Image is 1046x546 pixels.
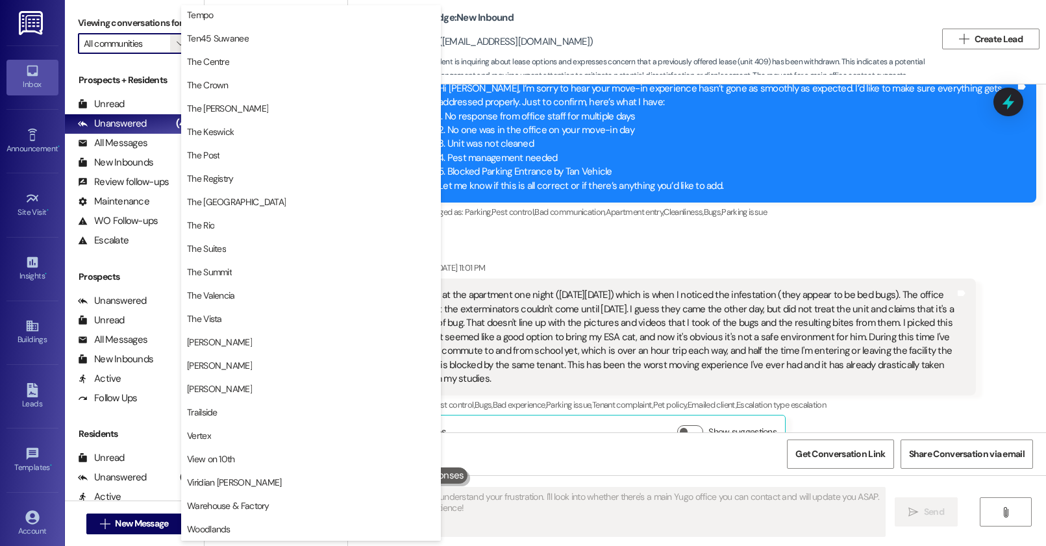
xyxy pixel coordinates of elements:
[721,206,767,217] span: Parking issue
[100,519,110,529] i: 
[592,399,653,410] span: Tenant complaint ,
[6,188,58,223] a: Site Visit •
[78,97,125,111] div: Unread
[187,242,226,255] span: The Suites
[78,333,147,347] div: All Messages
[959,34,969,44] i: 
[908,507,918,517] i: 
[78,13,191,33] label: Viewing conversations for
[187,8,214,21] span: Tempo
[492,206,535,217] span: Pest control ,
[115,517,168,530] span: New Message
[942,29,1040,49] button: Create Lead
[78,451,125,465] div: Unread
[1001,507,1010,517] i: 
[45,269,47,279] span: •
[909,447,1025,461] span: Share Conversation via email
[795,447,885,461] span: Get Conversation Link
[465,206,492,217] span: Parking ,
[367,395,977,414] div: Tagged as:
[187,149,219,162] span: The Post
[19,11,45,35] img: ResiDesk Logo
[86,514,182,534] button: New Message
[924,505,944,519] span: Send
[187,312,222,325] span: The Vista
[367,261,977,279] div: [PERSON_NAME]
[78,156,153,169] div: New Inbounds
[187,382,252,395] span: [PERSON_NAME]
[546,399,592,410] span: Parking issue ,
[187,219,214,232] span: The Rio
[177,38,184,49] i: 
[475,399,493,410] span: Bugs ,
[78,372,121,386] div: Active
[975,32,1023,46] span: Create Lead
[708,425,777,439] label: Show suggestions
[65,427,204,441] div: Residents
[78,195,149,208] div: Maintenance
[187,289,235,302] span: The Valencia
[606,206,664,217] span: Apartment entry ,
[78,353,153,366] div: New Inbounds
[664,206,703,217] span: Cleanliness ,
[78,314,125,327] div: Unread
[78,214,158,228] div: WO Follow-ups
[78,234,129,247] div: Escalate
[187,195,286,208] span: The [GEOGRAPHIC_DATA]
[84,33,170,54] input: All communities
[78,136,147,150] div: All Messages
[6,506,58,541] a: Account
[431,399,475,410] span: Pest control ,
[6,379,58,414] a: Leads
[78,175,169,189] div: Review follow-ups
[65,73,204,87] div: Prospects + Residents
[47,206,49,215] span: •
[187,359,252,372] span: [PERSON_NAME]
[363,488,886,536] textarea: Hi {{first_name}}, I understand your frustration. I'll look into whether there's a main Yugo offi...
[50,461,52,470] span: •
[58,142,60,151] span: •
[427,203,1036,221] div: Tagged as:
[187,523,230,536] span: Woodlands
[355,55,936,97] span: : The resident is inquiring about lease options and expresses concern that a previously offered l...
[187,172,234,185] span: The Registry
[65,270,204,284] div: Prospects
[736,399,826,410] span: Escalation type escalation
[187,476,282,489] span: Viridian [PERSON_NAME]
[187,102,268,115] span: The [PERSON_NAME]
[901,440,1033,469] button: Share Conversation via email
[787,440,893,469] button: Get Conversation Link
[78,391,138,405] div: Follow Ups
[187,499,269,512] span: Warehouse & Factory
[534,206,605,217] span: Bad communication ,
[78,117,147,130] div: Unanswered
[895,497,958,527] button: Send
[187,336,252,349] span: [PERSON_NAME]
[688,399,736,410] span: Emailed client ,
[187,406,218,419] span: Trailside
[187,125,234,138] span: The Keswick
[6,60,58,95] a: Inbox
[379,288,956,386] div: I've only stayed at the apartment one night ([DATE][DATE]) which is when I noticed the infestatio...
[187,55,229,68] span: The Centre
[78,490,121,504] div: Active
[6,315,58,350] a: Buildings
[187,32,249,45] span: Ten45 Suwanee
[6,443,58,478] a: Templates •
[78,294,147,308] div: Unanswered
[177,467,203,488] div: (412)
[653,399,688,410] span: Pet policy ,
[704,206,722,217] span: Bugs ,
[173,114,203,134] div: (486)
[187,266,232,279] span: The Summit
[438,82,1015,193] div: Hi [PERSON_NAME], I’m sorry to hear your move-in experience hasn’t gone as smoothly as expected. ...
[187,429,211,442] span: Vertex
[187,453,235,465] span: View on 10th
[493,399,546,410] span: Bad experience ,
[355,35,593,49] div: [PERSON_NAME]. ([EMAIL_ADDRESS][DOMAIN_NAME])
[181,291,204,311] div: (74)
[187,79,229,92] span: The Crown
[78,471,147,484] div: Unanswered
[432,261,485,275] div: [DATE] 11:01 PM
[6,251,58,286] a: Insights •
